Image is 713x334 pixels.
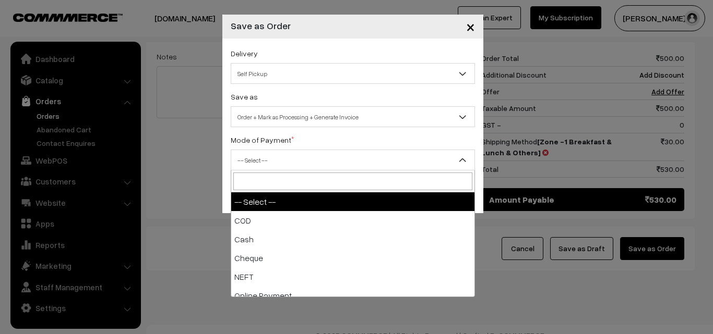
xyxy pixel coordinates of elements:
[231,91,258,102] label: Save as
[231,211,474,230] li: COD
[231,134,294,145] label: Mode of Payment
[231,63,475,84] span: Self Pickup
[231,106,475,127] span: Order + Mark as Processing + Generate Invoice
[231,150,475,170] span: -- Select --
[231,151,474,169] span: -- Select --
[458,10,483,43] button: Close
[231,230,474,249] li: Cash
[231,108,474,126] span: Order + Mark as Processing + Generate Invoice
[231,267,474,286] li: NEFT
[231,286,474,305] li: Online Payment
[231,65,474,83] span: Self Pickup
[231,19,291,33] h4: Save as Order
[231,48,258,59] label: Delivery
[231,249,474,267] li: Cheque
[466,17,475,36] span: ×
[231,192,474,211] li: -- Select --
